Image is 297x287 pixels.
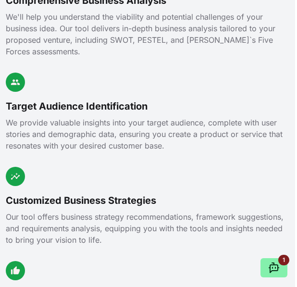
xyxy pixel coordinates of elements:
h3: Target Audience Identification [6,100,287,113]
p: We'll help you understand the viability and potential challenges of your business idea. Our tool ... [6,11,287,57]
div: 1 [278,255,290,266]
p: Our tool offers business strategy recommendations, framework suggestions, and requirements analys... [6,211,287,246]
p: We provide valuable insights into your target audience, complete with user stories and demographi... [6,117,287,151]
h3: Customized Business Strategies [6,194,287,207]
